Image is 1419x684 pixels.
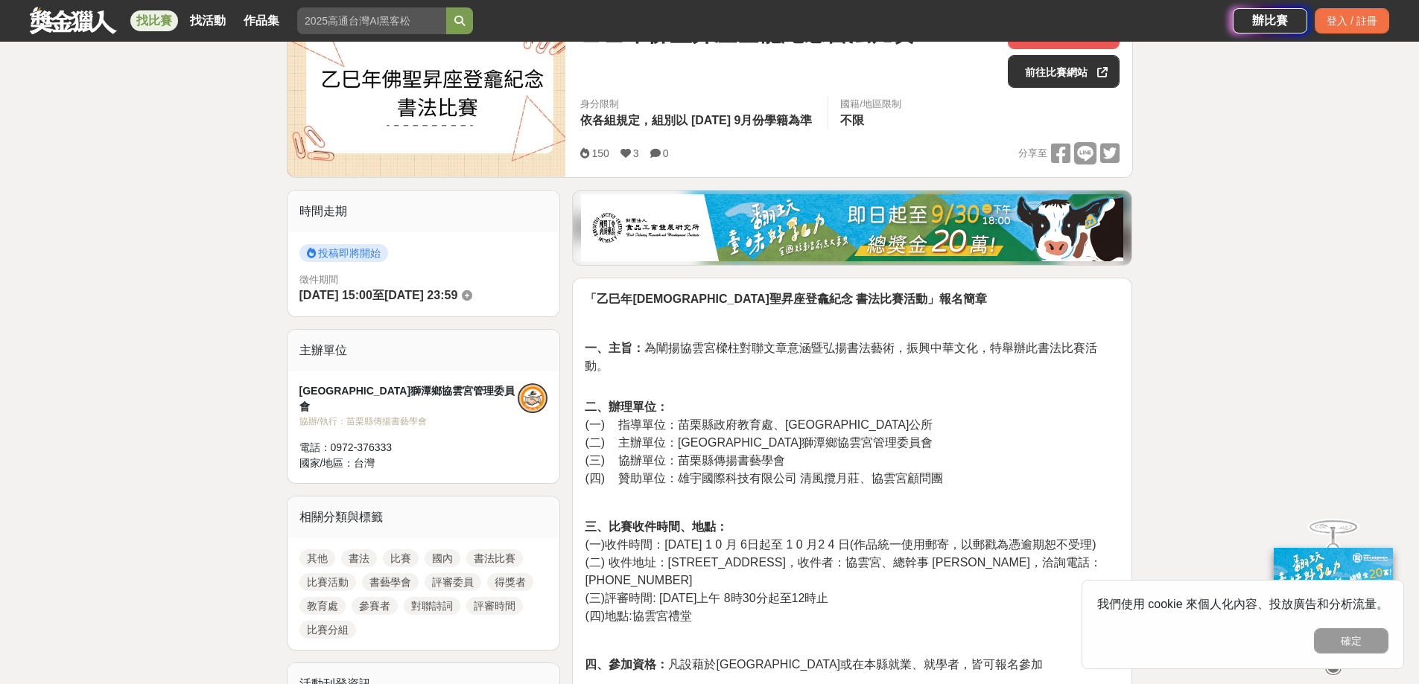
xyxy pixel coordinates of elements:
a: 作品集 [238,10,285,31]
div: [GEOGRAPHIC_DATA]獅潭鄉協雲宮管理委員會 [299,383,518,415]
span: (四)地點:協雲宮禮堂 [585,610,691,622]
div: 相關分類與標籤 [288,496,560,538]
strong: 二、辦理單位： [585,400,668,413]
span: (一) 指導單位：苗栗縣政府教育處、[GEOGRAPHIC_DATA]公所 [585,418,933,431]
a: 找活動 [184,10,232,31]
span: [DATE] 15:00 [299,289,372,301]
span: (一)收件時間：[DATE] 1 0 月 6日起至 1 0 月2 4 日(作品統一使用郵寄，以郵戳為憑逾期恕不受理) [585,538,1096,551]
a: 得獎者 [487,573,533,591]
span: 為闡揚協雲宮樑柱對聯文章意涵暨弘揚書法藝術，振興中華文化，特舉辦此書法比賽活動。 [585,342,1097,372]
a: 找比賽 [130,10,178,31]
a: 書法比賽 [466,549,523,567]
span: (三)評審時間: [DATE]上午 8時30分起至12時止 [585,592,828,604]
div: 電話： 0972-376333 [299,440,518,456]
span: [DATE] 23:59 [384,289,457,301]
a: 其他 [299,549,335,567]
a: 比賽活動 [299,573,356,591]
span: (三) 協辦單位：苗栗縣傳揚書藝學會 [585,454,784,467]
input: 2025高通台灣AI黑客松 [297,7,446,34]
a: 書法 [341,549,377,567]
img: ff197300-f8ee-455f-a0ae-06a3645bc375.jpg [1274,548,1393,647]
a: 辦比賽 [1233,8,1307,33]
strong: 四、參加資格： [585,658,668,671]
span: 凡設藉於[GEOGRAPHIC_DATA]或在本縣就業、就學者，皆可報名參加 [585,658,1043,671]
div: 國籍/地區限制 [840,97,901,112]
span: 不限 [840,114,864,127]
button: 確定 [1314,628,1388,653]
div: 身分限制 [580,97,816,112]
strong: 一、主旨： [585,342,644,354]
strong: 三、比賽收件時間、地點： [585,520,728,533]
a: 評審時間 [466,597,523,615]
img: Cover Image [288,4,566,176]
div: 協辦/執行： 苗栗縣傳揚書藝學會 [299,415,518,428]
a: 參賽者 [352,597,398,615]
span: 分享至 [1018,142,1047,164]
span: 150 [591,147,609,159]
span: 3 [633,147,639,159]
a: 比賽分組 [299,621,356,639]
span: (二) 主辦單位：[GEOGRAPHIC_DATA]獅潭鄉協雲宮管理委員會 [585,436,933,449]
a: 對聯詩詞 [404,597,460,615]
a: 書藝學會 [362,573,419,591]
span: 徵件期間 [299,274,338,285]
span: 國家/地區： [299,457,355,469]
span: 台灣 [354,457,375,469]
span: (四) 贊助單位：雄宇國際科技有限公司 清風攬月莊、協雲宮顧問團 [585,472,943,485]
a: 比賽 [383,549,419,567]
a: 評審委員 [425,573,481,591]
img: b0ef2173-5a9d-47ad-b0e3-de335e335c0a.jpg [581,194,1123,261]
div: 主辦單位 [288,330,560,371]
strong: 「乙巳年[DEMOGRAPHIC_DATA]聖昇座登龕紀念 書法比賽活動」報名簡章 [585,293,987,305]
span: 至 [372,289,384,301]
a: 國內 [425,549,460,567]
div: 登入 / 註冊 [1315,8,1389,33]
span: (二) 收件地址：[STREET_ADDRESS]，收件者：協雲宮、總幹事 [PERSON_NAME]，洽詢電話：[PHONE_NUMBER] [585,556,1101,586]
span: 0 [663,147,669,159]
a: 前往比賽網站 [1008,55,1120,88]
div: 時間走期 [288,191,560,232]
a: 教育處 [299,597,346,615]
span: 我們使用 cookie 來個人化內容、投放廣告和分析流量。 [1097,598,1388,610]
span: 依各組規定，組別以 [DATE] 9月份學籍為準 [580,114,812,127]
span: 投稿即將開始 [299,244,388,262]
